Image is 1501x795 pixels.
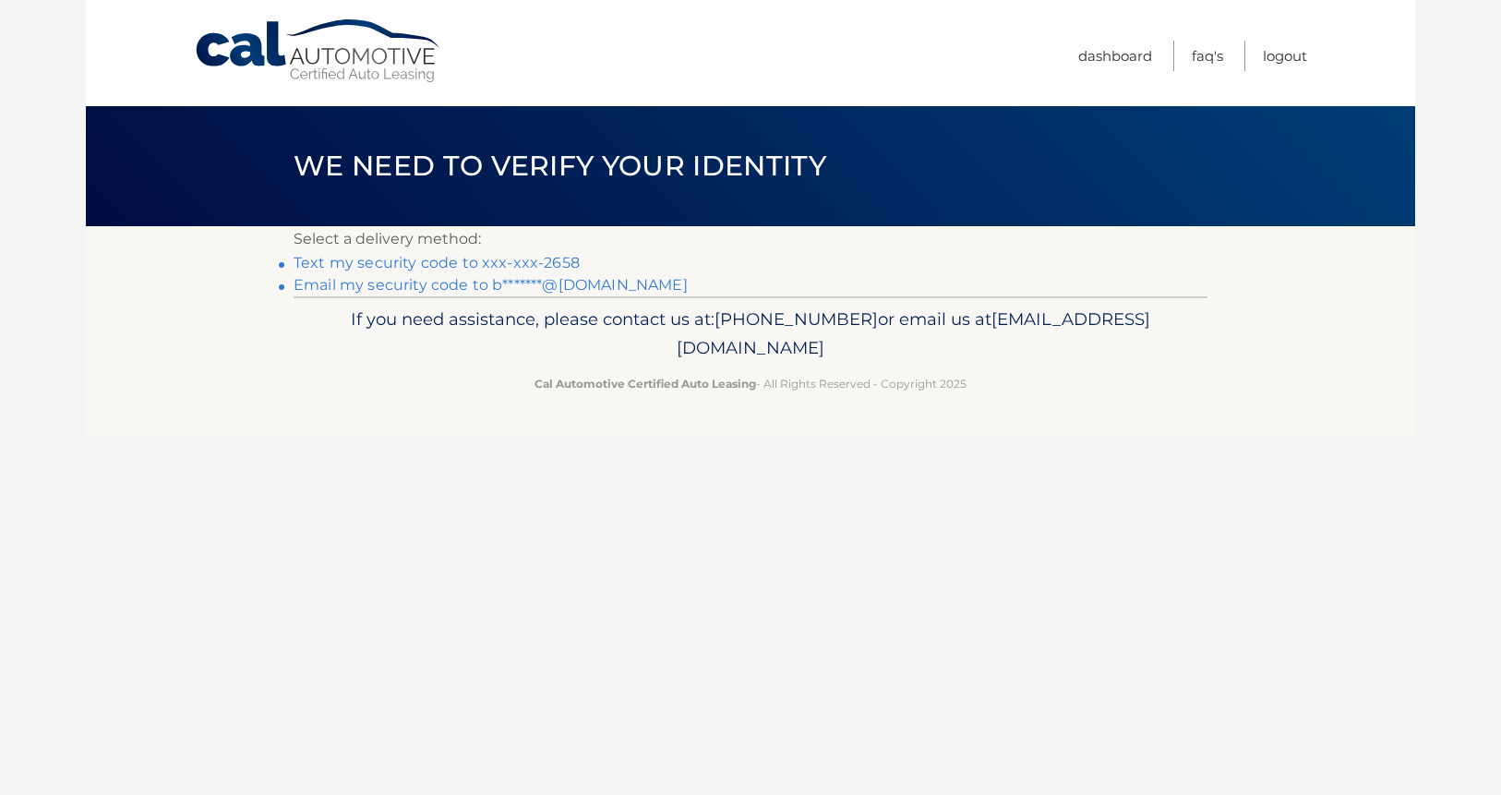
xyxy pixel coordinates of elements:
[1078,41,1152,71] a: Dashboard
[1192,41,1223,71] a: FAQ's
[306,305,1195,364] p: If you need assistance, please contact us at: or email us at
[534,377,756,391] strong: Cal Automotive Certified Auto Leasing
[194,18,443,84] a: Cal Automotive
[1263,41,1307,71] a: Logout
[294,226,1207,252] p: Select a delivery method:
[306,374,1195,393] p: - All Rights Reserved - Copyright 2025
[294,149,826,183] span: We need to verify your identity
[294,254,580,271] a: Text my security code to xxx-xxx-2658
[294,276,688,294] a: Email my security code to b*******@[DOMAIN_NAME]
[714,308,878,330] span: [PHONE_NUMBER]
